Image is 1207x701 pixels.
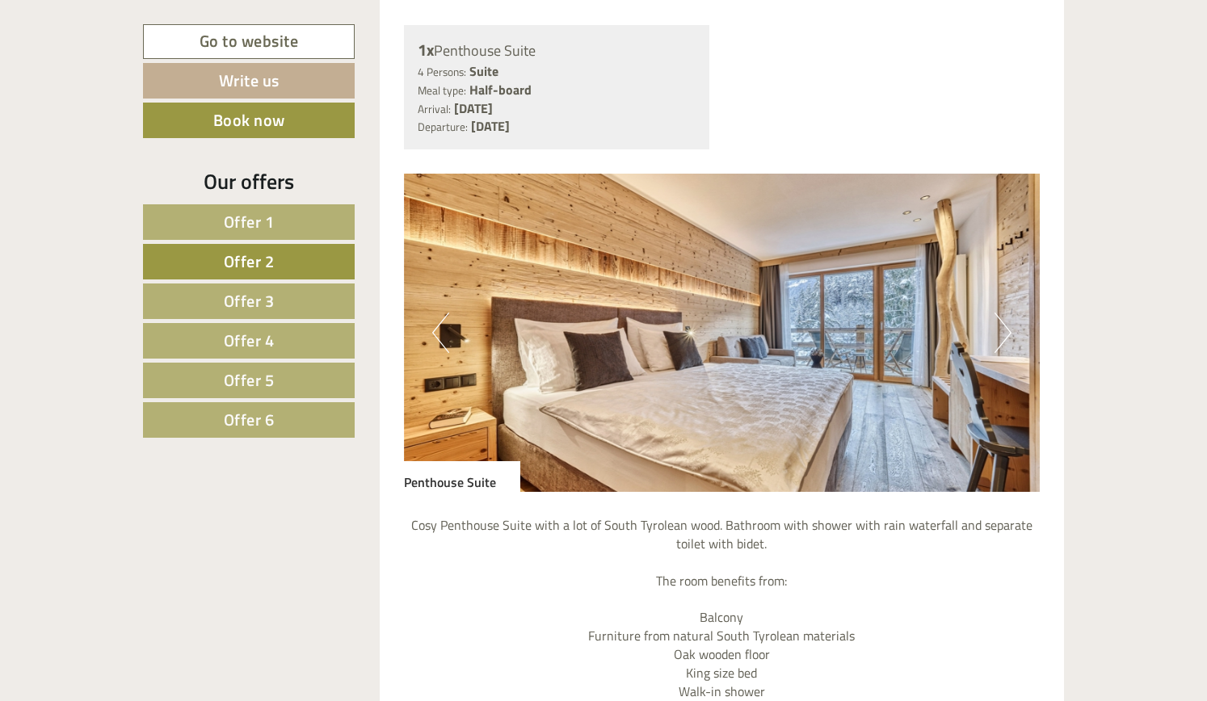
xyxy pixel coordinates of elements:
span: Offer 5 [224,367,275,392]
small: Meal type: [418,82,466,99]
button: Previous [432,313,449,353]
span: Offer 3 [224,288,275,313]
b: Suite [469,61,498,81]
a: Write us [143,63,355,99]
div: Penthouse Suite [418,39,696,62]
span: Offer 2 [224,249,275,274]
b: [DATE] [454,99,493,118]
span: Offer 6 [224,407,275,432]
small: Arrival: [418,101,451,117]
a: Go to website [143,24,355,59]
img: image [404,174,1041,492]
a: Book now [143,103,355,138]
div: Penthouse Suite [404,461,520,492]
span: Offer 4 [224,328,275,353]
button: Next [995,313,1011,353]
small: Departure: [418,119,468,135]
span: Offer 1 [224,209,275,234]
div: Our offers [143,166,355,196]
b: 1x [418,37,434,62]
b: [DATE] [471,116,510,136]
b: Half-board [469,80,532,99]
small: 4 Persons: [418,64,466,80]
